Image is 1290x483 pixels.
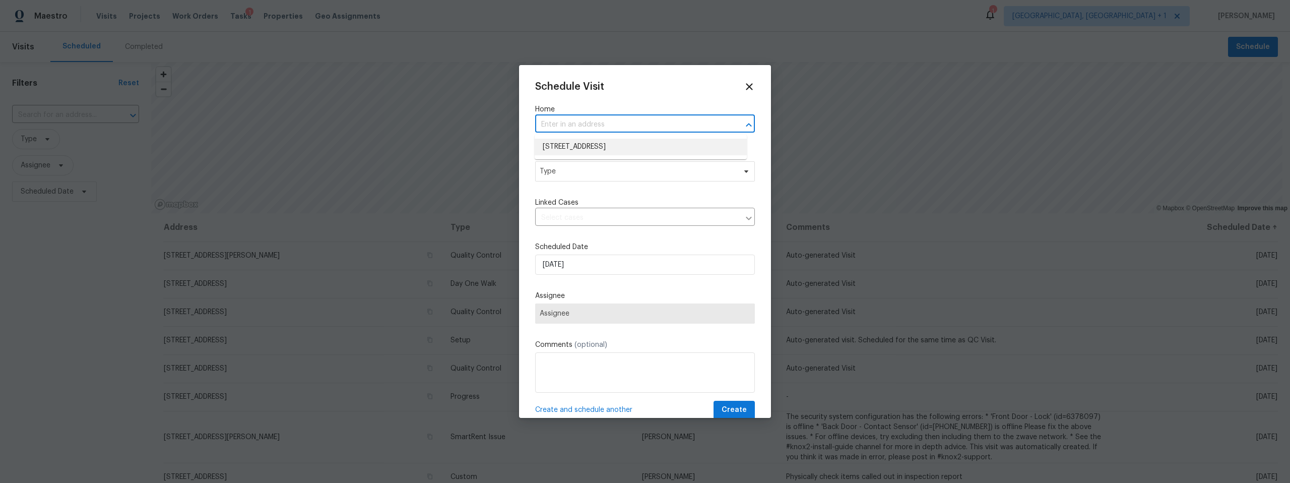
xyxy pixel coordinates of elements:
span: (optional) [574,341,607,348]
span: Assignee [540,310,750,318]
label: Assignee [535,291,755,301]
span: Schedule Visit [535,82,604,92]
input: Enter in an address [535,117,727,133]
li: [STREET_ADDRESS] [535,139,747,155]
label: Home [535,104,755,114]
span: Create [722,404,747,416]
label: Scheduled Date [535,242,755,252]
button: Create [714,401,755,419]
span: Type [540,166,736,176]
span: Close [744,81,755,92]
input: M/D/YYYY [535,255,755,275]
span: Create and schedule another [535,405,632,415]
button: Close [742,118,756,132]
label: Comments [535,340,755,350]
input: Select cases [535,210,740,226]
span: Linked Cases [535,198,578,208]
